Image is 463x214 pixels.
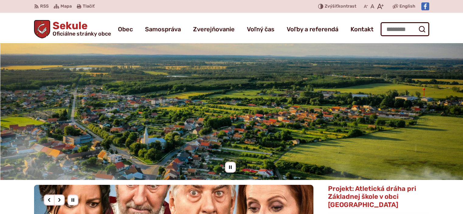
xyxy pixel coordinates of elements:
a: English [398,3,416,10]
a: Voľný čas [247,21,275,38]
span: Mapa [60,3,72,10]
a: Samospráva [145,21,181,38]
span: English [399,3,415,10]
span: Projekt: Atletická dráha pri Základnej škole v obci [GEOGRAPHIC_DATA] [328,185,416,209]
span: Zvýšiť [325,4,338,9]
a: Voľby a referendá [287,21,338,38]
a: Obec [118,21,133,38]
div: Pozastaviť pohyb slajdera [67,195,78,205]
img: Prejsť na Facebook stránku [421,2,429,10]
div: Pozastaviť pohyb slajdera [225,162,236,173]
h1: Sekule [50,21,111,36]
span: kontrast [325,4,356,9]
span: Oficiálne stránky obce [53,31,111,36]
span: RSS [40,3,49,10]
a: Zverejňovanie [193,21,235,38]
a: Kontakt [351,21,374,38]
img: Prejsť na domovskú stránku [34,20,50,38]
span: Tlačiť [83,4,95,9]
a: Logo Sekule, prejsť na domovskú stránku. [34,20,111,38]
